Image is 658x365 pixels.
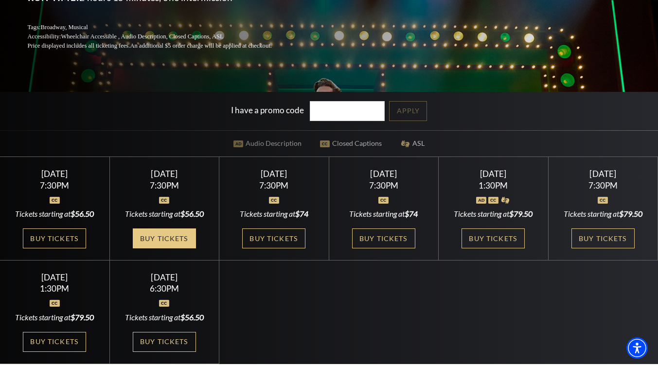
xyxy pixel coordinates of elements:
div: 1:30PM [450,181,536,190]
span: $74 [405,209,418,218]
a: Buy Tickets [242,228,305,248]
span: $74 [295,209,308,218]
span: $79.50 [509,209,533,218]
span: $79.50 [619,209,642,218]
a: Buy Tickets [23,332,86,352]
div: Tickets starting at [231,209,317,219]
span: $56.50 [71,209,94,218]
p: Accessibility: [28,32,295,41]
div: [DATE] [450,169,536,179]
span: Broadway, Musical [40,24,88,31]
span: $56.50 [180,209,204,218]
div: Tickets starting at [121,209,207,219]
p: Price displayed includes all ticketing fees. [28,41,295,51]
a: Buy Tickets [352,228,415,248]
div: Tickets starting at [560,209,646,219]
div: 7:30PM [340,181,427,190]
a: Buy Tickets [571,228,635,248]
div: 6:30PM [121,284,207,293]
div: [DATE] [121,169,207,179]
div: 7:30PM [121,181,207,190]
label: I have a promo code [231,105,304,115]
div: [DATE] [231,169,317,179]
span: An additional $5 order charge will be applied at checkout. [130,42,271,49]
a: Buy Tickets [23,228,86,248]
a: Buy Tickets [133,332,196,352]
p: Tags: [28,23,295,32]
span: $56.50 [180,313,204,322]
span: $79.50 [71,313,94,322]
div: Tickets starting at [340,209,427,219]
a: Buy Tickets [133,228,196,248]
span: Wheelchair Accessible , Audio Description, Closed Captions, ASL [61,33,223,40]
div: [DATE] [12,272,98,282]
div: 1:30PM [12,284,98,293]
div: 7:30PM [231,181,317,190]
div: Accessibility Menu [626,337,648,359]
div: [DATE] [12,169,98,179]
div: Tickets starting at [121,312,207,323]
div: [DATE] [121,272,207,282]
a: Buy Tickets [462,228,525,248]
div: 7:30PM [12,181,98,190]
div: [DATE] [340,169,427,179]
div: 7:30PM [560,181,646,190]
div: [DATE] [560,169,646,179]
div: Tickets starting at [12,312,98,323]
div: Tickets starting at [450,209,536,219]
div: Tickets starting at [12,209,98,219]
